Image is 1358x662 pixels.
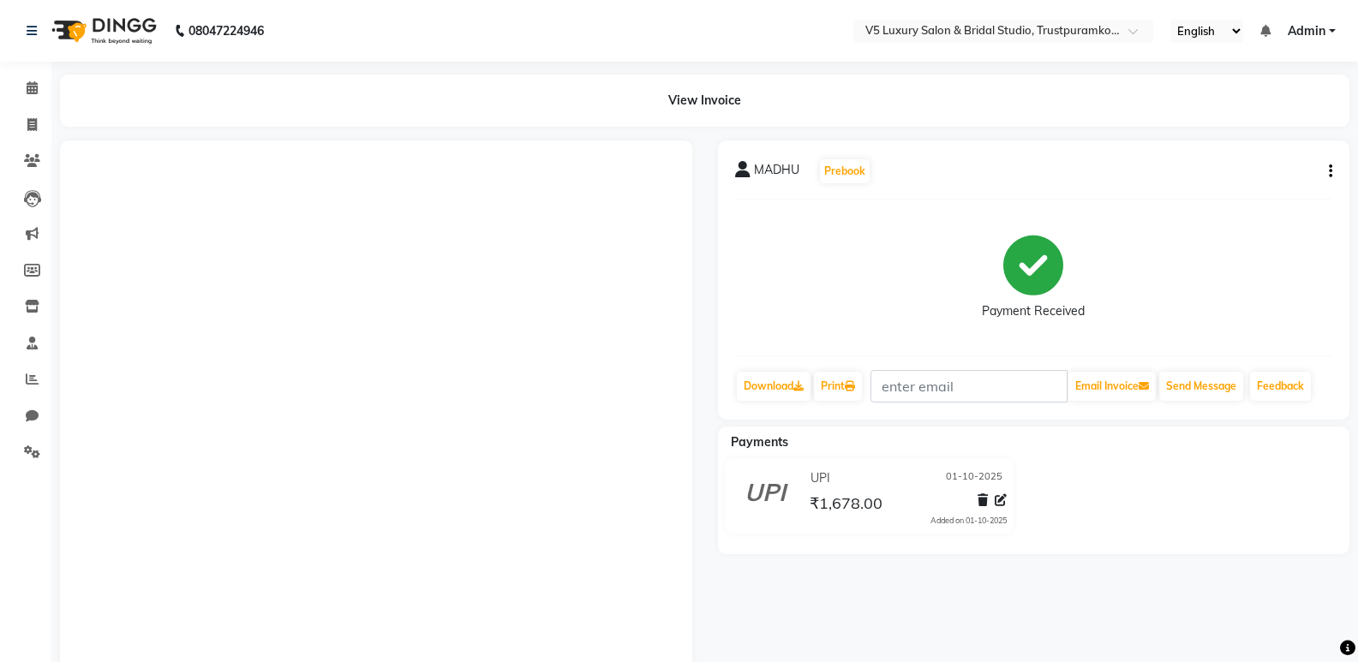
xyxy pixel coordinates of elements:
[810,493,882,517] span: ₹1,678.00
[811,469,830,487] span: UPI
[60,75,1349,127] div: View Invoice
[870,370,1068,403] input: enter email
[731,434,788,450] span: Payments
[820,159,870,183] button: Prebook
[188,7,264,55] b: 08047224946
[930,515,1007,527] div: Added on 01-10-2025
[982,302,1085,320] div: Payment Received
[1159,372,1243,401] button: Send Message
[946,469,1002,487] span: 01-10-2025
[737,372,811,401] a: Download
[44,7,161,55] img: logo
[754,161,799,185] span: MADHU
[1288,22,1325,40] span: Admin
[1068,372,1156,401] button: Email Invoice
[1250,372,1311,401] a: Feedback
[814,372,862,401] a: Print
